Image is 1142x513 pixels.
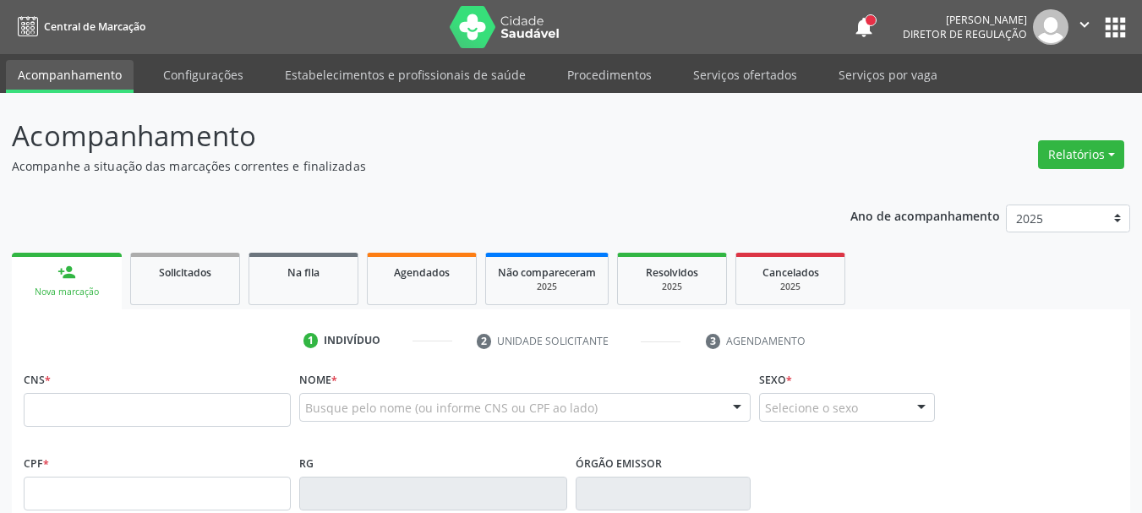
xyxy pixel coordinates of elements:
div: Nova marcação [24,286,110,298]
span: Não compareceram [498,265,596,280]
label: Sexo [759,367,792,393]
span: Diretor de regulação [903,27,1027,41]
p: Acompanhamento [12,115,795,157]
a: Serviços por vaga [827,60,949,90]
i:  [1075,15,1094,34]
span: Busque pelo nome (ou informe CNS ou CPF ao lado) [305,399,598,417]
p: Ano de acompanhamento [850,205,1000,226]
div: person_add [57,263,76,281]
div: 1 [303,333,319,348]
button: notifications [852,15,876,39]
a: Central de Marcação [12,13,145,41]
div: Indivíduo [324,333,380,348]
span: Selecione o sexo [765,399,858,417]
button: Relatórios [1038,140,1124,169]
a: Procedimentos [555,60,664,90]
label: Órgão emissor [576,450,662,477]
span: Cancelados [762,265,819,280]
span: Resolvidos [646,265,698,280]
div: 2025 [630,281,714,293]
label: CNS [24,367,51,393]
span: Central de Marcação [44,19,145,34]
label: Nome [299,367,337,393]
button:  [1068,9,1101,45]
span: Solicitados [159,265,211,280]
a: Serviços ofertados [681,60,809,90]
img: img [1033,9,1068,45]
span: Agendados [394,265,450,280]
button: apps [1101,13,1130,42]
div: [PERSON_NAME] [903,13,1027,27]
div: 2025 [498,281,596,293]
a: Configurações [151,60,255,90]
label: RG [299,450,314,477]
div: 2025 [748,281,833,293]
a: Estabelecimentos e profissionais de saúde [273,60,538,90]
span: Na fila [287,265,320,280]
a: Acompanhamento [6,60,134,93]
p: Acompanhe a situação das marcações correntes e finalizadas [12,157,795,175]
